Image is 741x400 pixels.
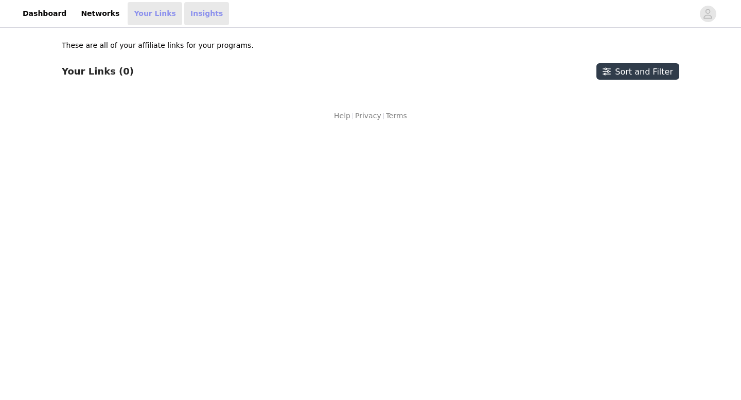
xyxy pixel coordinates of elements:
a: Help [334,111,350,121]
div: avatar [703,6,713,22]
a: Networks [75,2,126,25]
a: Privacy [355,111,381,121]
a: Terms [386,111,407,121]
a: Your Links [128,2,182,25]
a: Insights [184,2,229,25]
button: Sort and Filter [596,63,679,80]
p: These are all of your affiliate links for your programs. [62,40,254,51]
h3: Your Links (0) [62,66,134,77]
a: Dashboard [16,2,73,25]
